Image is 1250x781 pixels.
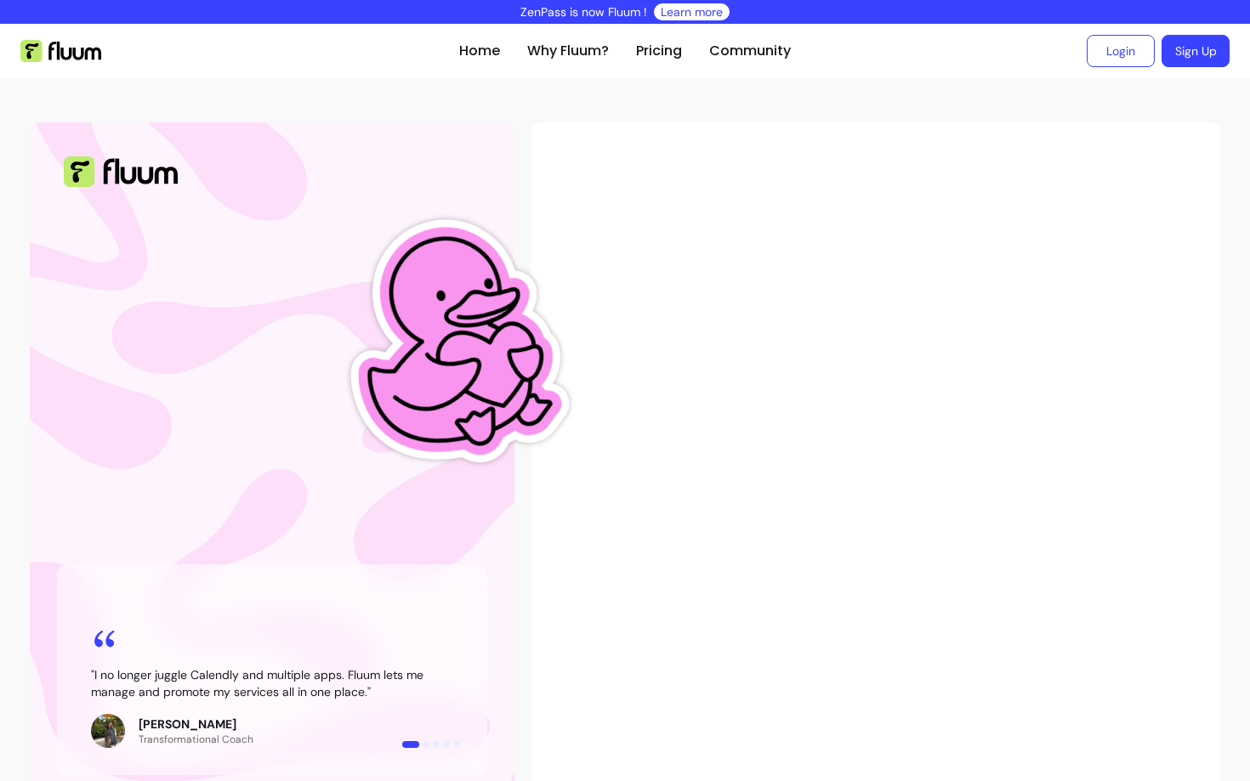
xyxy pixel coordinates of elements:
a: Community [709,41,791,61]
a: Sign Up [1162,35,1230,67]
img: Review avatar [91,714,125,748]
a: Login [1087,35,1155,67]
img: Fluum Logo [20,40,101,62]
a: Home [459,41,500,61]
a: Learn more [661,3,723,20]
a: Why Fluum? [527,41,609,61]
blockquote: " I no longer juggle Calendly and multiple apps. Fluum lets me manage and promote my services all... [91,666,453,700]
p: Transformational Coach [139,733,253,746]
img: Fluum Logo [64,156,178,187]
p: ZenPass is now Fluum ! [520,3,647,20]
a: Pricing [636,41,682,61]
p: [PERSON_NAME] [139,716,253,733]
img: Fluum Duck sticker [311,155,590,531]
